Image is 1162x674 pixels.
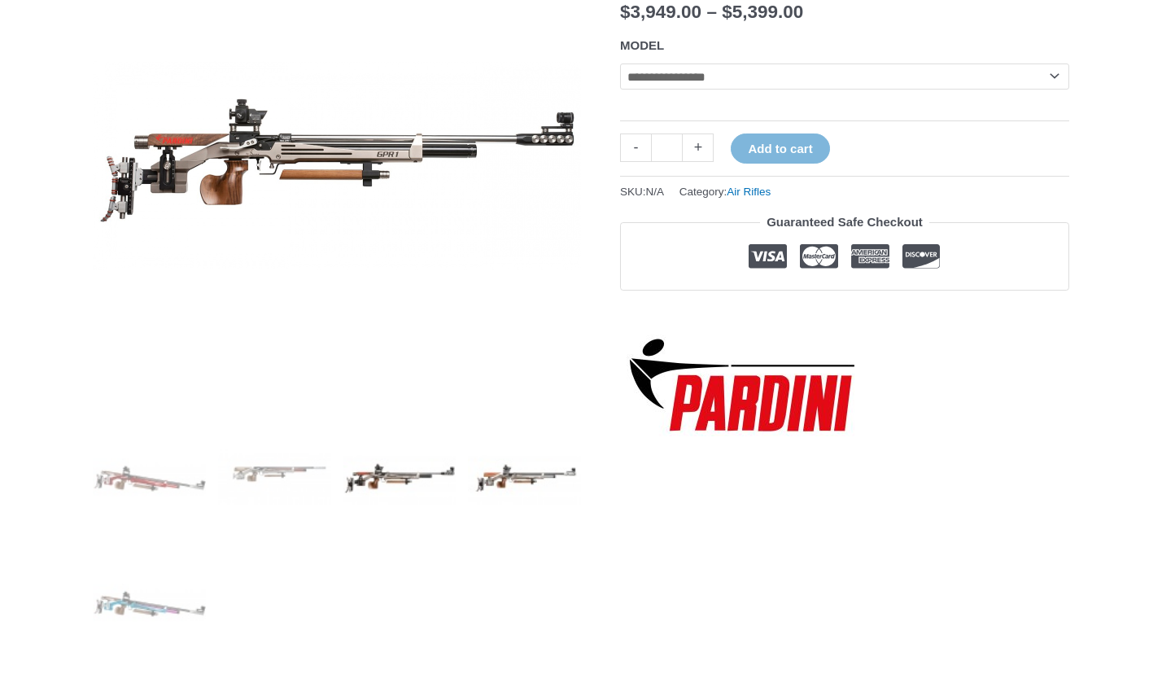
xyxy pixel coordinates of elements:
[722,2,732,22] span: $
[620,182,664,202] span: SKU:
[620,335,864,436] a: Pardini
[218,422,331,536] img: Pardini GPR1 - Image 2
[620,2,631,22] span: $
[343,422,456,536] img: Pardini GPR1 - Image 3
[760,211,929,234] legend: Guaranteed Safe Checkout
[646,186,665,198] span: N/A
[679,182,771,202] span: Category:
[468,422,581,536] img: Pardini GPR1 - Image 4
[93,422,206,536] img: Pardini GPR1
[620,2,701,22] bdi: 3,949.00
[722,2,803,22] bdi: 5,399.00
[651,133,683,162] input: Product quantity
[620,303,1069,322] iframe: Customer reviews powered by Trustpilot
[706,2,717,22] span: –
[93,548,206,661] img: Pardini GPR1 - Image 5
[727,186,771,198] a: Air Rifles
[620,38,664,52] label: MODEL
[683,133,714,162] a: +
[620,133,651,162] a: -
[731,133,829,164] button: Add to cart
